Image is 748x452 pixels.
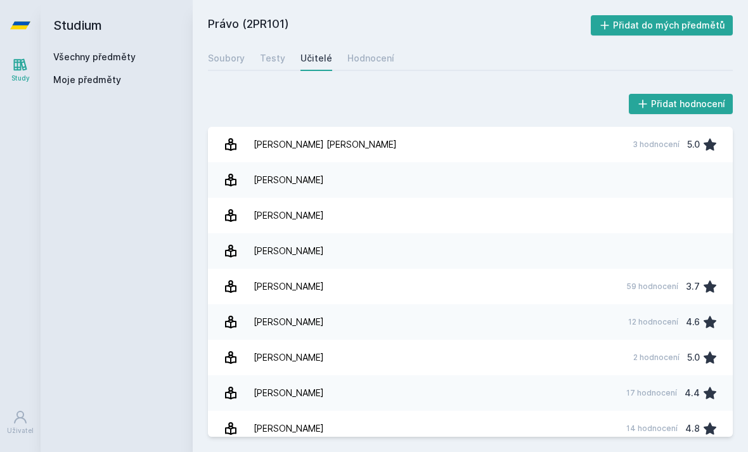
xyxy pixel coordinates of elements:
[208,198,733,233] a: [PERSON_NAME]
[347,46,394,71] a: Hodnocení
[208,304,733,340] a: [PERSON_NAME] 12 hodnocení 4.6
[254,416,324,441] div: [PERSON_NAME]
[208,233,733,269] a: [PERSON_NAME]
[591,15,733,36] button: Přidat do mých předmětů
[53,51,136,62] a: Všechny předměty
[208,340,733,375] a: [PERSON_NAME] 2 hodnocení 5.0
[687,345,700,370] div: 5.0
[260,52,285,65] div: Testy
[300,46,332,71] a: Učitelé
[254,238,324,264] div: [PERSON_NAME]
[208,162,733,198] a: [PERSON_NAME]
[633,352,680,363] div: 2 hodnocení
[626,388,677,398] div: 17 hodnocení
[254,380,324,406] div: [PERSON_NAME]
[208,46,245,71] a: Soubory
[629,94,733,114] button: Přidat hodnocení
[686,309,700,335] div: 4.6
[254,167,324,193] div: [PERSON_NAME]
[254,274,324,299] div: [PERSON_NAME]
[347,52,394,65] div: Hodnocení
[208,269,733,304] a: [PERSON_NAME] 59 hodnocení 3.7
[11,74,30,83] div: Study
[208,52,245,65] div: Soubory
[260,46,285,71] a: Testy
[685,380,700,406] div: 4.4
[686,274,700,299] div: 3.7
[3,51,38,89] a: Study
[208,127,733,162] a: [PERSON_NAME] [PERSON_NAME] 3 hodnocení 5.0
[626,423,678,434] div: 14 hodnocení
[633,139,680,150] div: 3 hodnocení
[254,309,324,335] div: [PERSON_NAME]
[254,203,324,228] div: [PERSON_NAME]
[685,416,700,441] div: 4.8
[208,411,733,446] a: [PERSON_NAME] 14 hodnocení 4.8
[254,132,397,157] div: [PERSON_NAME] [PERSON_NAME]
[300,52,332,65] div: Učitelé
[3,403,38,442] a: Uživatel
[53,74,121,86] span: Moje předměty
[208,15,591,36] h2: Právo (2PR101)
[687,132,700,157] div: 5.0
[208,375,733,411] a: [PERSON_NAME] 17 hodnocení 4.4
[626,281,678,292] div: 59 hodnocení
[254,345,324,370] div: [PERSON_NAME]
[7,426,34,436] div: Uživatel
[628,317,678,327] div: 12 hodnocení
